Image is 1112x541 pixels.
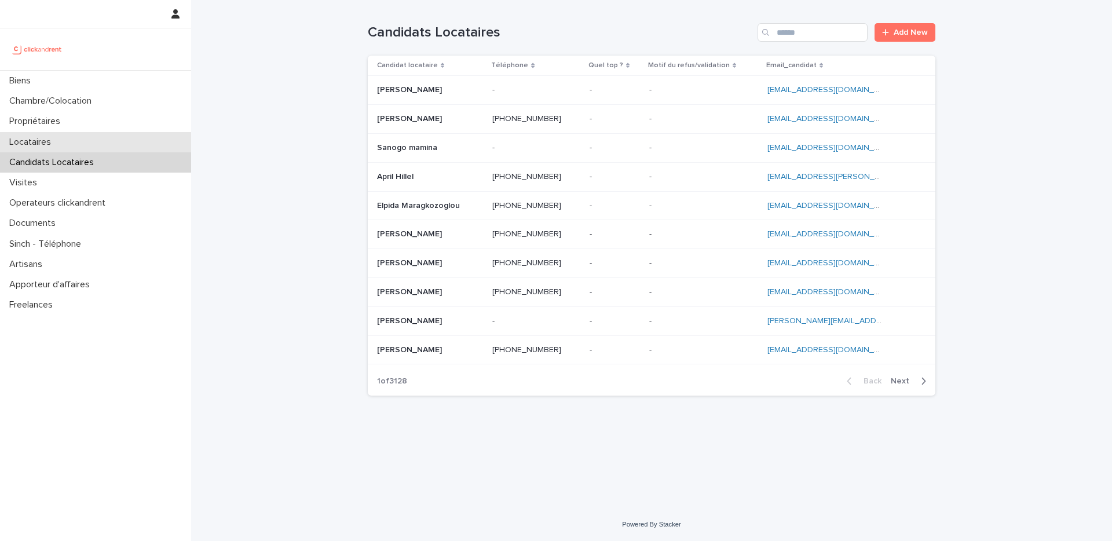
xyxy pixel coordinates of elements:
[590,199,594,211] p: -
[377,343,444,355] p: [PERSON_NAME]
[875,23,935,42] a: Add New
[368,105,935,134] tr: [PERSON_NAME][PERSON_NAME] [PHONE_NUMBER][PHONE_NUMBER] -- -- [EMAIL_ADDRESS][DOMAIN_NAME]
[377,256,444,268] p: [PERSON_NAME]
[377,285,444,297] p: [PERSON_NAME]
[492,83,497,95] p: -
[649,199,654,211] p: -
[649,170,654,182] p: -
[377,112,444,124] p: [PERSON_NAME]
[9,38,65,61] img: UCB0brd3T0yccxBKYDjQ
[767,230,898,238] a: [EMAIL_ADDRESS][DOMAIN_NAME]
[492,314,497,326] p: -
[767,173,961,181] a: [EMAIL_ADDRESS][PERSON_NAME][DOMAIN_NAME]
[5,177,46,188] p: Visites
[492,227,564,239] p: [PHONE_NUMBER]
[5,116,69,127] p: Propriétaires
[648,59,730,72] p: Motif du refus/validation
[368,335,935,364] tr: [PERSON_NAME][PERSON_NAME] [PHONE_NUMBER][PHONE_NUMBER] -- -- [EMAIL_ADDRESS][DOMAIN_NAME]
[5,75,40,86] p: Biens
[5,137,60,148] p: Locataires
[377,83,444,95] p: [PERSON_NAME]
[368,133,935,162] tr: Sanogo maminaSanogo mamina -- -- -- [EMAIL_ADDRESS][DOMAIN_NAME]
[766,59,817,72] p: Email_candidat
[492,199,564,211] p: [PHONE_NUMBER]
[368,220,935,249] tr: [PERSON_NAME][PERSON_NAME] [PHONE_NUMBER][PHONE_NUMBER] -- -- [EMAIL_ADDRESS][DOMAIN_NAME]
[491,59,528,72] p: Téléphone
[5,259,52,270] p: Artisans
[590,285,594,297] p: -
[5,299,62,310] p: Freelances
[368,249,935,278] tr: [PERSON_NAME][PERSON_NAME] [PHONE_NUMBER][PHONE_NUMBER] -- -- [EMAIL_ADDRESS][DOMAIN_NAME]
[5,198,115,209] p: Operateurs clickandrent
[5,96,101,107] p: Chambre/Colocation
[649,343,654,355] p: -
[368,306,935,335] tr: [PERSON_NAME][PERSON_NAME] -- -- -- [PERSON_NAME][EMAIL_ADDRESS][DOMAIN_NAME]
[590,227,594,239] p: -
[891,377,916,385] span: Next
[377,199,462,211] p: Elpida Maragkozoglou
[767,86,898,94] a: [EMAIL_ADDRESS][DOMAIN_NAME]
[649,141,654,153] p: -
[377,141,440,153] p: Sanogo mamina
[649,83,654,95] p: -
[767,202,898,210] a: [EMAIL_ADDRESS][DOMAIN_NAME]
[492,112,564,124] p: [PHONE_NUMBER]
[590,343,594,355] p: -
[377,314,444,326] p: [PERSON_NAME]
[5,279,99,290] p: Apporteur d'affaires
[894,28,928,36] span: Add New
[767,317,961,325] a: [PERSON_NAME][EMAIL_ADDRESS][DOMAIN_NAME]
[368,76,935,105] tr: [PERSON_NAME][PERSON_NAME] -- -- -- [EMAIL_ADDRESS][DOMAIN_NAME]
[622,521,681,528] a: Powered By Stacker
[590,141,594,153] p: -
[377,59,438,72] p: Candidat locataire
[649,314,654,326] p: -
[377,170,416,182] p: April Hillel
[767,288,898,296] a: [EMAIL_ADDRESS][DOMAIN_NAME]
[590,83,594,95] p: -
[649,256,654,268] p: -
[492,141,497,153] p: -
[377,227,444,239] p: [PERSON_NAME]
[590,314,594,326] p: -
[767,259,898,267] a: [EMAIL_ADDRESS][DOMAIN_NAME]
[837,376,886,386] button: Back
[649,285,654,297] p: -
[368,277,935,306] tr: [PERSON_NAME][PERSON_NAME] [PHONE_NUMBER][PHONE_NUMBER] -- -- [EMAIL_ADDRESS][DOMAIN_NAME]
[767,115,898,123] a: [EMAIL_ADDRESS][DOMAIN_NAME]
[492,256,564,268] p: [PHONE_NUMBER]
[649,112,654,124] p: -
[590,170,594,182] p: -
[590,112,594,124] p: -
[368,191,935,220] tr: Elpida MaragkozoglouElpida Maragkozoglou [PHONE_NUMBER][PHONE_NUMBER] -- -- [EMAIL_ADDRESS][DOMAI...
[857,377,881,385] span: Back
[767,346,898,354] a: [EMAIL_ADDRESS][DOMAIN_NAME]
[649,227,654,239] p: -
[5,157,103,168] p: Candidats Locataires
[767,144,898,152] a: [EMAIL_ADDRESS][DOMAIN_NAME]
[886,376,935,386] button: Next
[590,256,594,268] p: -
[588,59,623,72] p: Quel top ?
[492,343,564,355] p: [PHONE_NUMBER]
[368,162,935,191] tr: April HillelApril Hillel [PHONE_NUMBER][PHONE_NUMBER] -- -- [EMAIL_ADDRESS][PERSON_NAME][DOMAIN_N...
[492,170,564,182] p: [PHONE_NUMBER]
[368,367,416,396] p: 1 of 3128
[368,24,753,41] h1: Candidats Locataires
[5,239,90,250] p: Sinch - Téléphone
[5,218,65,229] p: Documents
[758,23,868,42] input: Search
[492,285,564,297] p: [PHONE_NUMBER]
